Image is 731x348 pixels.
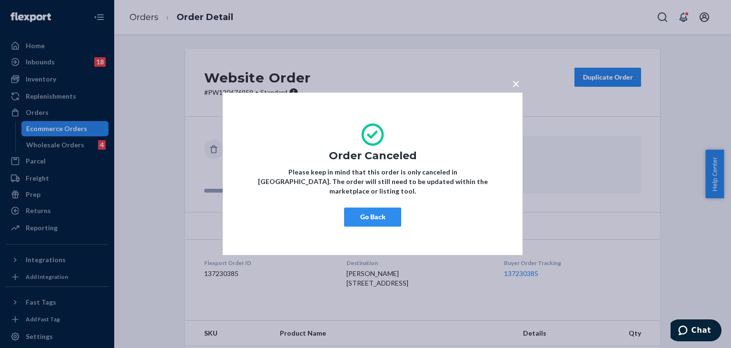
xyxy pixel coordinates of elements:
button: Go Back [344,208,401,227]
iframe: Opens a widget where you can chat to one of our agents [671,319,721,343]
h1: Order Canceled [251,150,494,162]
span: × [512,75,520,92]
strong: Please keep in mind that this order is only canceled in [GEOGRAPHIC_DATA]. The order will still n... [258,168,488,195]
